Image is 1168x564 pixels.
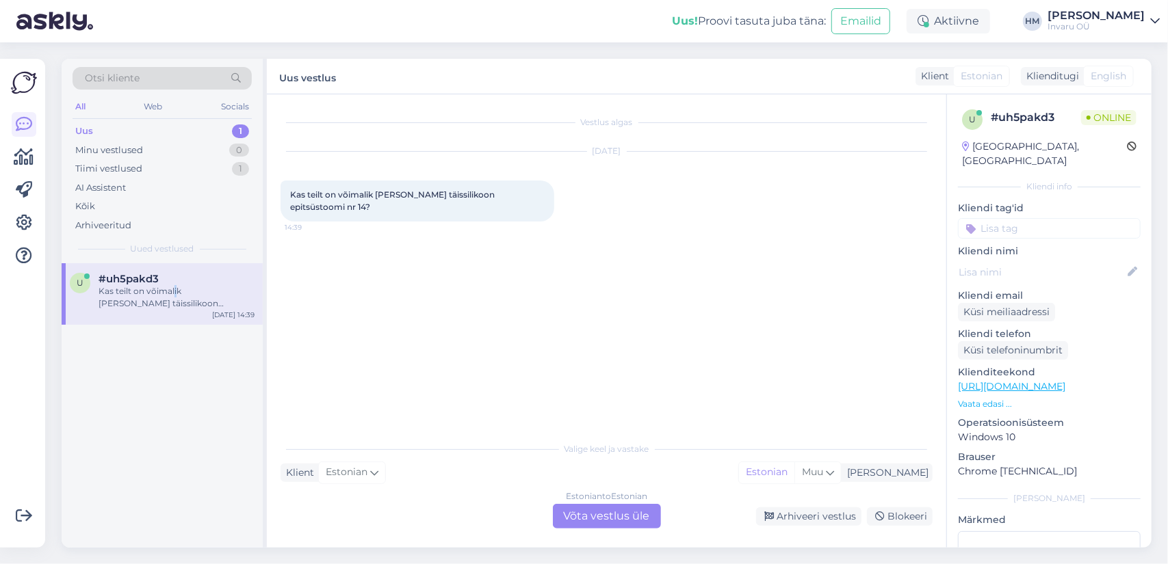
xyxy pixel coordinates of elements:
[281,116,933,129] div: Vestlus algas
[958,341,1068,360] div: Küsi telefoninumbrit
[958,464,1141,479] p: Chrome [TECHNICAL_ID]
[75,162,142,176] div: Tiimi vestlused
[285,222,336,232] span: 14:39
[969,114,976,124] span: u
[73,98,88,116] div: All
[958,288,1141,303] p: Kliendi email
[75,144,143,157] div: Minu vestlused
[739,462,794,483] div: Estonian
[961,69,1002,83] span: Estonian
[281,443,933,455] div: Valige keel ja vastake
[958,398,1141,410] p: Vaata edasi ...
[958,327,1141,341] p: Kliendi telefon
[842,466,929,480] div: [PERSON_NAME]
[281,145,933,157] div: [DATE]
[229,144,249,157] div: 0
[75,219,131,232] div: Arhiveeritud
[991,109,1081,126] div: # uh5pakd3
[75,200,95,213] div: Kõik
[218,98,252,116] div: Socials
[75,181,126,195] div: AI Assistent
[959,265,1125,280] input: Lisa nimi
[142,98,166,116] div: Web
[1048,21,1145,32] div: Invaru OÜ
[85,71,140,85] span: Otsi kliente
[290,189,497,212] span: Kas teilt on võimalik [PERSON_NAME] täissilikoon epitsüstoomi nr 14?
[212,310,255,320] div: [DATE] 14:39
[326,465,367,480] span: Estonian
[1091,69,1126,83] span: English
[1048,10,1160,32] a: [PERSON_NAME]Invaru OÜ
[99,285,255,310] div: Kas teilt on võimalik [PERSON_NAME] täissilikoon epitsüstoomi nr 14?
[672,14,698,27] b: Uus!
[232,124,249,138] div: 1
[232,162,249,176] div: 1
[958,244,1141,258] p: Kliendi nimi
[962,139,1127,168] div: [GEOGRAPHIC_DATA], [GEOGRAPHIC_DATA]
[802,466,823,478] span: Muu
[958,380,1065,392] a: [URL][DOMAIN_NAME]
[131,243,194,255] span: Uued vestlused
[1081,110,1137,125] span: Online
[1048,10,1145,21] div: [PERSON_NAME]
[831,8,890,34] button: Emailid
[958,365,1141,379] p: Klienditeekond
[99,273,159,285] span: #uh5pakd3
[958,218,1141,239] input: Lisa tag
[756,507,861,526] div: Arhiveeri vestlus
[75,124,93,138] div: Uus
[553,504,661,528] div: Võta vestlus üle
[1021,69,1079,83] div: Klienditugi
[958,492,1141,505] div: [PERSON_NAME]
[958,303,1055,321] div: Küsi meiliaadressi
[916,69,949,83] div: Klient
[958,513,1141,527] p: Märkmed
[281,466,314,480] div: Klient
[279,67,336,85] label: Uus vestlus
[958,416,1141,430] p: Operatsioonisüsteem
[77,278,83,288] span: u
[958,180,1141,193] div: Kliendi info
[958,450,1141,464] p: Brauser
[867,507,933,526] div: Blokeeri
[958,201,1141,215] p: Kliendi tag'id
[566,490,647,502] div: Estonian to Estonian
[1023,12,1042,31] div: HM
[672,13,826,29] div: Proovi tasuta juba täna:
[907,9,990,33] div: Aktiivne
[958,430,1141,444] p: Windows 10
[11,70,37,96] img: Askly Logo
